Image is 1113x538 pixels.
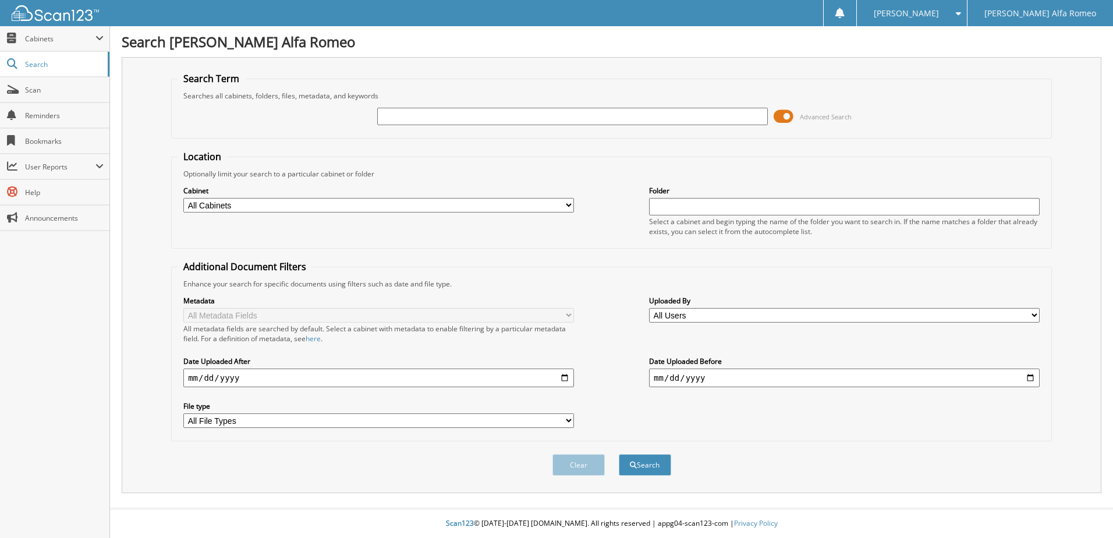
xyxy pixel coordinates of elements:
[800,112,852,121] span: Advanced Search
[25,136,104,146] span: Bookmarks
[25,162,95,172] span: User Reports
[178,279,1045,289] div: Enhance your search for specific documents using filters such as date and file type.
[25,111,104,121] span: Reminders
[619,454,671,476] button: Search
[110,509,1113,538] div: © [DATE]-[DATE] [DOMAIN_NAME]. All rights reserved | appg04-scan123-com |
[874,10,939,17] span: [PERSON_NAME]
[25,34,95,44] span: Cabinets
[649,356,1040,366] label: Date Uploaded Before
[734,518,778,528] a: Privacy Policy
[649,217,1040,236] div: Select a cabinet and begin typing the name of the folder you want to search in. If the name match...
[25,213,104,223] span: Announcements
[183,401,574,411] label: File type
[25,59,102,69] span: Search
[178,150,227,163] legend: Location
[122,32,1101,51] h1: Search [PERSON_NAME] Alfa Romeo
[25,85,104,95] span: Scan
[446,518,474,528] span: Scan123
[178,260,312,273] legend: Additional Document Filters
[178,169,1045,179] div: Optionally limit your search to a particular cabinet or folder
[183,296,574,306] label: Metadata
[12,5,99,21] img: scan123-logo-white.svg
[25,187,104,197] span: Help
[178,72,245,85] legend: Search Term
[649,369,1040,387] input: end
[649,296,1040,306] label: Uploaded By
[649,186,1040,196] label: Folder
[178,91,1045,101] div: Searches all cabinets, folders, files, metadata, and keywords
[183,186,574,196] label: Cabinet
[984,10,1096,17] span: [PERSON_NAME] Alfa Romeo
[183,324,574,344] div: All metadata fields are searched by default. Select a cabinet with metadata to enable filtering b...
[306,334,321,344] a: here
[183,356,574,366] label: Date Uploaded After
[552,454,605,476] button: Clear
[183,369,574,387] input: start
